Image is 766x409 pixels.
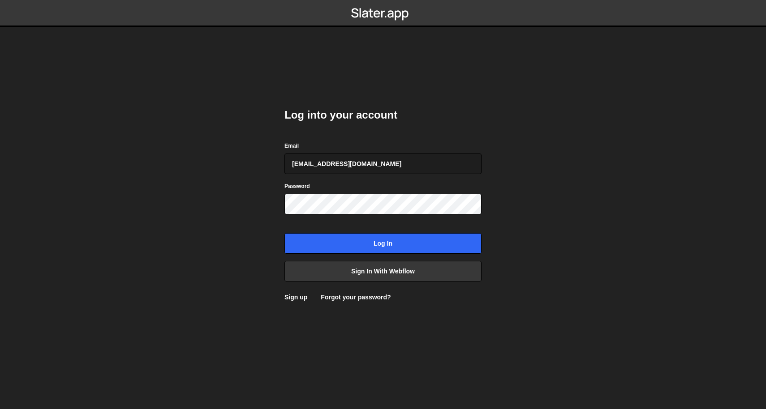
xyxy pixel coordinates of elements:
a: Sign up [284,294,307,301]
label: Email [284,141,299,150]
label: Password [284,182,310,191]
a: Sign in with Webflow [284,261,482,281]
input: Log in [284,233,482,254]
h2: Log into your account [284,108,482,122]
a: Forgot your password? [321,294,391,301]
